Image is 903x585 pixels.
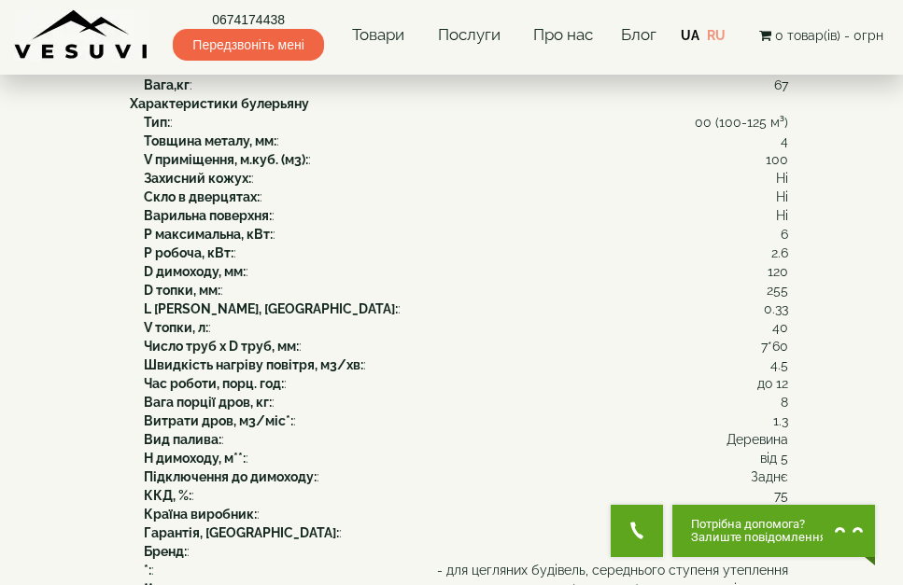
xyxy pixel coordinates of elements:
[144,283,220,298] b: D топки, мм:
[144,169,788,188] div: :
[144,523,788,542] div: :
[144,376,284,391] b: Час роботи, порц. год:
[144,430,788,449] div: :
[621,25,656,44] a: Блог
[144,206,788,225] div: :
[776,188,788,206] span: Ні
[347,14,409,57] a: Товари
[774,486,788,505] span: 75
[781,225,788,244] span: 6
[144,505,788,523] div: :
[144,299,788,318] div: :
[144,188,788,206] div: :
[144,113,788,132] div: :
[144,561,788,579] div: :
[681,28,699,43] a: UA
[775,28,883,43] span: 0 товар(ів) - 0грн
[144,339,299,354] b: Число труб x D труб, мм:
[144,225,788,244] div: :
[695,113,788,132] span: 00 (100-125 м³)
[766,150,788,169] span: 100
[767,281,788,299] span: 255
[144,469,317,484] b: Підключення до димоходу:
[144,320,208,335] b: V топки, л:
[14,9,149,61] img: content
[771,244,788,262] span: 2.6
[173,10,323,29] a: 0674174438
[144,355,788,374] div: :
[672,505,875,557] button: Chat button
[773,411,788,430] span: 1.3
[776,206,788,225] span: Ні
[144,488,191,503] b: ККД, %:
[144,245,233,260] b: P робоча, кВт:
[144,432,221,447] b: Вид палива:
[144,264,246,279] b: D димоходу, мм:
[760,449,788,467] span: від 5
[781,393,788,411] span: 8
[751,467,788,486] span: Заднє
[144,133,276,148] b: Товщина металу, мм:
[144,227,273,242] b: P максимальна, кВт:
[144,451,246,466] b: H димоходу, м**:
[144,374,788,393] div: :
[437,561,788,579] span: - для цегляних будівель, середнього ступеня утеплення
[144,132,788,150] div: :
[433,14,505,57] a: Послуги
[764,299,788,318] span: 0.33
[144,395,272,410] b: Вага порції дров, кг:
[144,542,788,561] div: :
[144,337,788,355] div: :
[768,262,788,281] span: 120
[144,357,363,372] b: Швидкість нагріву повітря, м3/хв:
[691,531,826,544] span: Залиште повідомлення
[144,301,398,316] b: L [PERSON_NAME], [GEOGRAPHIC_DATA]:
[144,150,788,169] div: :
[144,115,170,130] b: Тип:
[144,244,788,262] div: :
[757,374,788,393] span: до 12
[144,281,788,299] div: :
[707,28,726,43] a: RU
[611,505,663,557] button: Get Call button
[144,393,788,411] div: :
[144,449,788,467] div: :
[774,76,788,94] span: 67
[144,76,788,94] div: :
[781,132,788,150] span: 4
[144,486,788,505] div: :
[754,25,889,46] button: 0 товар(ів) - 0грн
[144,525,339,540] b: Гарантія, [GEOGRAPHIC_DATA]:
[144,544,187,559] b: Бренд:
[144,318,788,337] div: :
[727,430,788,449] span: Деревина
[144,171,251,186] b: Захисний кожух:
[144,189,260,204] b: Скло в дверцятах:
[144,507,257,522] b: Країна виробник:
[144,208,272,223] b: Варильна поверхня:
[776,169,788,188] span: Ні
[173,29,323,61] span: Передзвоніть мені
[144,467,788,486] div: :
[772,318,788,337] span: 40
[691,518,826,531] span: Потрібна допомога?
[144,152,308,167] b: V приміщення, м.куб. (м3):
[144,262,788,281] div: :
[144,77,190,92] b: Вага,кг
[144,413,293,428] b: Витрати дров, м3/міс*:
[144,411,788,430] div: :
[130,96,309,111] b: Характеристики булерьяну
[770,355,788,374] span: 4.5
[529,14,598,57] a: Про нас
